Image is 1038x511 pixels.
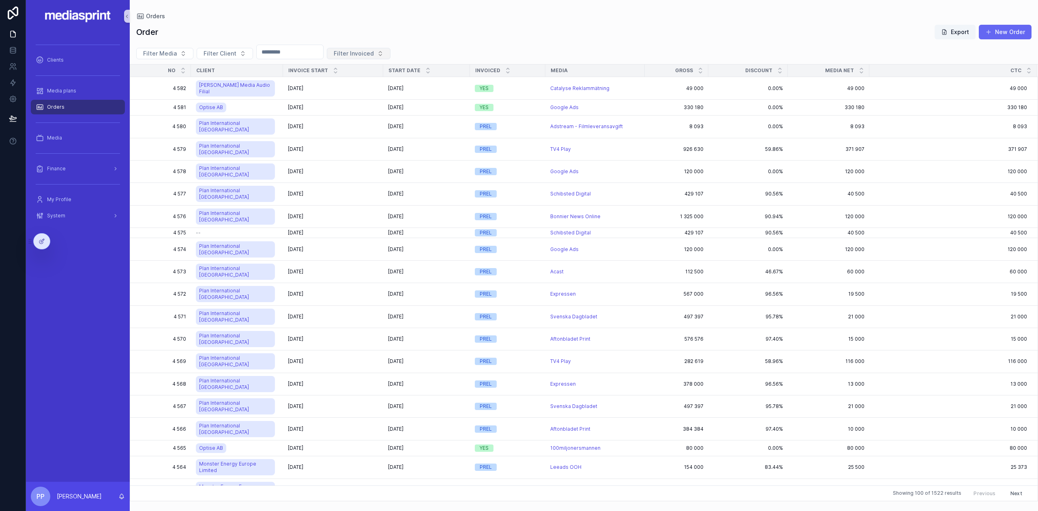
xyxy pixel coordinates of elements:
a: [DATE] [288,291,378,297]
span: [DATE] [388,146,403,152]
a: PREL [475,268,540,275]
a: 4 581 [140,104,186,111]
a: Plan International [GEOGRAPHIC_DATA] [196,307,278,326]
a: TV4 Play [550,146,640,152]
a: Adstream - Filmleveransavgift [550,123,640,130]
a: Plan International [GEOGRAPHIC_DATA] [196,163,275,180]
span: Adstream - Filmleveransavgift [550,123,623,130]
span: [DATE] [288,313,303,320]
a: 120 000 [870,168,1027,175]
a: [DATE] [388,191,465,197]
button: Select Button [327,48,390,59]
a: YES [475,85,540,92]
span: [DATE] [288,85,303,92]
span: 371 907 [870,146,1027,152]
span: 40 500 [870,230,1027,236]
span: 21 000 [870,313,1027,320]
a: 49 000 [650,85,703,92]
a: 4 574 [140,246,186,253]
a: [DATE] [388,213,465,220]
a: 330 180 [870,104,1027,111]
span: Plan International [GEOGRAPHIC_DATA] [199,210,272,223]
span: System [47,213,65,219]
span: [DATE] [288,104,303,111]
a: Catalyse Reklammätning [550,85,609,92]
a: Catalyse Reklammätning [550,85,640,92]
span: [DATE] [388,291,403,297]
a: 40 500 [793,230,864,236]
a: Optise AB [196,103,226,112]
div: YES [480,85,489,92]
div: YES [480,104,489,111]
a: 120 000 [870,213,1027,220]
span: Filter Client [204,49,236,58]
span: 4 575 [140,230,186,236]
span: Media [47,135,62,141]
a: Bonnier News Online [550,213,600,220]
a: 4 571 [140,313,186,320]
a: 49 000 [793,85,864,92]
a: [DATE] [288,336,378,342]
button: New Order [979,25,1032,39]
a: [DATE] [388,146,465,152]
a: [DATE] [288,313,378,320]
span: 0.00% [713,246,783,253]
span: [DATE] [288,336,303,342]
span: My Profile [47,196,71,203]
a: 46.67% [713,268,783,275]
a: 19 500 [870,291,1027,297]
span: TV4 Play [550,146,571,152]
span: 96.56% [713,291,783,297]
a: 567 000 [650,291,703,297]
a: 60 000 [870,268,1027,275]
a: [DATE] [388,230,465,236]
a: 429 107 [650,191,703,197]
span: 4 576 [140,213,186,220]
a: [DATE] [288,246,378,253]
span: Acast [550,268,564,275]
a: 330 180 [650,104,703,111]
a: 8 093 [793,123,864,130]
span: 4 579 [140,146,186,152]
a: Orders [136,12,165,20]
a: [DATE] [388,291,465,297]
a: 95.78% [713,313,783,320]
a: Plan International [GEOGRAPHIC_DATA] [196,284,278,304]
a: Google Ads [550,246,579,253]
a: 0.00% [713,168,783,175]
a: 4 572 [140,291,186,297]
a: PREL [475,213,540,220]
div: PREL [480,213,492,220]
a: Expressen [550,291,640,297]
button: Export [935,25,976,39]
a: Google Ads [550,104,579,111]
span: 59.86% [713,146,783,152]
a: 926 630 [650,146,703,152]
a: Plan International [GEOGRAPHIC_DATA] [196,262,278,281]
a: [DATE] [288,268,378,275]
div: PREL [480,335,492,343]
a: Schibsted Digital [550,191,640,197]
div: PREL [480,168,492,175]
span: [DATE] [288,168,303,175]
span: Orders [146,12,165,20]
a: Clients [31,53,125,67]
a: 40 500 [870,191,1027,197]
a: [DATE] [388,168,465,175]
a: Google Ads [550,104,640,111]
span: 8 093 [650,123,703,130]
span: Filter Invoiced [334,49,374,58]
a: Expressen [550,291,576,297]
a: Google Ads [550,168,579,175]
span: Plan International [GEOGRAPHIC_DATA] [199,143,272,156]
a: Plan International [GEOGRAPHIC_DATA] [196,118,275,135]
span: 120 000 [650,168,703,175]
span: -- [196,230,201,236]
span: Plan International [GEOGRAPHIC_DATA] [199,310,272,323]
a: 19 500 [793,291,864,297]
